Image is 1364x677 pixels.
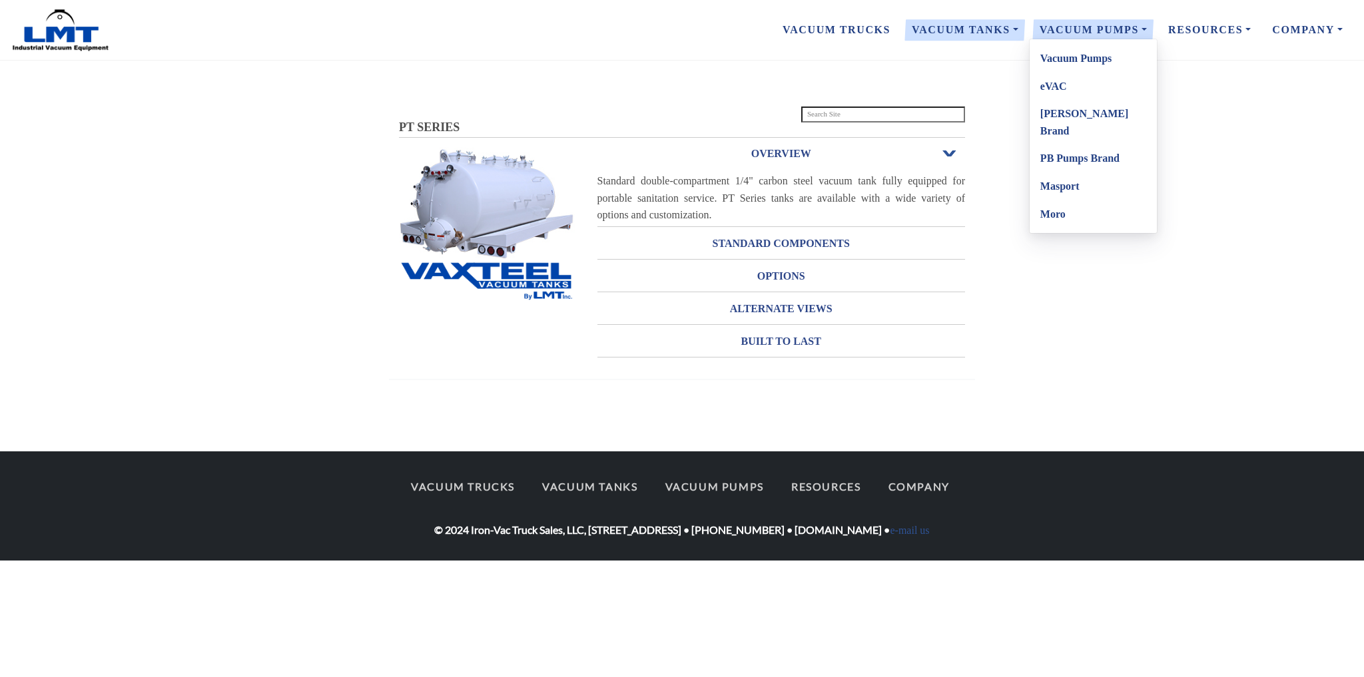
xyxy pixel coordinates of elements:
a: Resources [1158,16,1261,44]
span: PT SERIES [399,120,460,134]
h3: ALTERNATE VIEWS [597,298,966,320]
h3: OPTIONS [597,266,966,287]
img: Stacks Image 111563 [399,260,575,301]
a: PB Pumps Brand [1030,144,1157,172]
a: Vacuum Pumps [653,473,775,501]
a: Masport [1030,172,1157,200]
img: LMT [11,9,111,52]
a: Company [876,473,962,501]
a: Vacuum Pumps [1030,45,1157,73]
div: © 2024 Iron-Vac Truck Sales, LLC, [STREET_ADDRESS] • [PHONE_NUMBER] • [DOMAIN_NAME] • [389,473,975,539]
a: ALTERNATE VIEWS [597,293,966,324]
div: Standard double-compartment 1/4" carbon steel vacuum tank fully equipped for portable sanitation ... [597,172,966,224]
a: Resources [779,473,873,501]
input: Search Site [801,107,966,122]
a: OPTIONS [597,260,966,292]
h3: BUILT TO LAST [597,331,966,352]
a: e-mail us [890,525,929,536]
h3: STANDARD COMPONENTS [597,233,966,254]
a: Vacuum Tanks [530,473,649,501]
a: Company [1261,16,1353,44]
a: Vacuum Trucks [399,473,527,501]
a: eVAC [1030,73,1157,101]
a: [PERSON_NAME] Brand [1030,100,1157,144]
img: Stacks Image 10360 [399,147,575,259]
a: STANDARD COMPONENTS [597,228,966,259]
span: Open or Close [941,149,958,158]
a: Vacuum Tanks [901,16,1029,44]
a: Vacuum Pumps [1029,16,1158,44]
a: Vacuum Trucks [772,16,901,44]
a: BUILT TO LAST [597,326,966,357]
a: Moro [1030,200,1157,228]
h3: OVERVIEW [597,143,966,164]
a: OVERVIEWOpen or Close [597,138,966,169]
